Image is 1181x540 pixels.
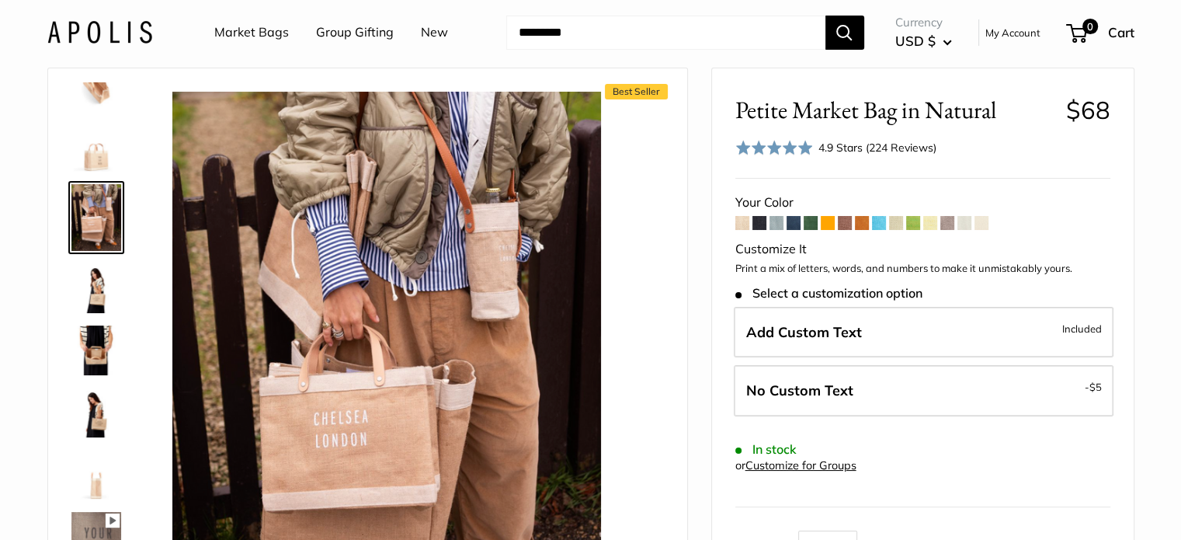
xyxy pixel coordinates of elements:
[68,447,124,503] a: Petite Market Bag in Natural
[71,122,121,172] img: Petite Market Bag in Natural
[316,21,394,44] a: Group Gifting
[985,23,1040,42] a: My Account
[71,450,121,500] img: Petite Market Bag in Natural
[1068,20,1134,45] a: 0 Cart
[47,21,152,44] img: Apolis
[214,21,289,44] a: Market Bags
[1066,95,1110,125] span: $68
[71,184,121,251] img: Petite Market Bag in Natural
[825,16,864,50] button: Search
[735,286,922,301] span: Select a customization option
[421,21,448,44] a: New
[605,84,668,99] span: Best Seller
[71,326,121,375] img: Petite Market Bag in Natural
[735,137,937,159] div: 4.9 Stars (224 Reviews)
[735,442,797,457] span: In stock
[734,307,1113,358] label: Add Custom Text
[71,60,121,110] img: description_Spacious inner area with room for everything.
[818,139,936,156] div: 4.9 Stars (224 Reviews)
[746,323,862,341] span: Add Custom Text
[68,181,124,254] a: Petite Market Bag in Natural
[745,458,856,472] a: Customize for Groups
[1089,381,1102,393] span: $5
[895,29,952,54] button: USD $
[734,365,1113,416] label: Leave Blank
[506,16,825,50] input: Search...
[735,261,1110,277] p: Print a mix of letters, words, and numbers to make it unmistakably yours.
[1062,319,1102,338] span: Included
[895,12,952,33] span: Currency
[71,263,121,313] img: Petite Market Bag in Natural
[68,260,124,316] a: Petite Market Bag in Natural
[71,388,121,437] img: Petite Market Bag in Natural
[895,33,936,49] span: USD $
[1085,378,1102,396] span: -
[68,57,124,113] a: description_Spacious inner area with room for everything.
[1082,19,1097,34] span: 0
[746,381,853,399] span: No Custom Text
[735,191,1110,214] div: Your Color
[68,119,124,175] a: Petite Market Bag in Natural
[68,385,124,441] a: Petite Market Bag in Natural
[1108,24,1134,40] span: Cart
[735,96,1054,124] span: Petite Market Bag in Natural
[68,322,124,378] a: Petite Market Bag in Natural
[735,238,1110,261] div: Customize It
[735,455,856,476] div: or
